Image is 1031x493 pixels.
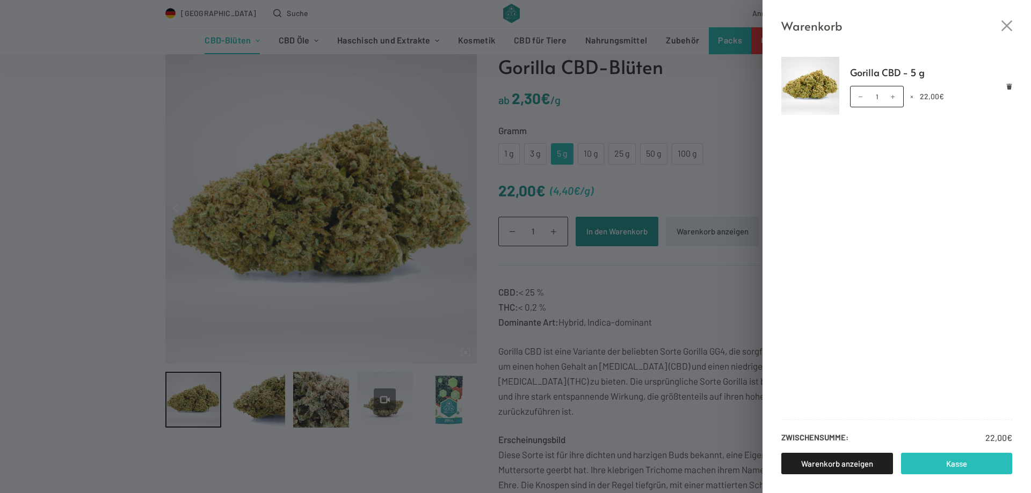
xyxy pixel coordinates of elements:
a: Warenkorb anzeigen [781,453,893,474]
input: Produktmenge [850,86,904,107]
span: € [1007,432,1012,443]
span: × [910,92,913,101]
a: Kasse [901,453,1013,474]
strong: Zwischensumme: [781,431,848,445]
a: Gorilla CBD - 5 g [850,64,1013,80]
bdi: 22,00 [920,92,944,101]
bdi: 22,00 [985,432,1012,443]
button: Close cart drawer [1001,20,1012,31]
span: € [939,92,944,101]
span: Warenkorb [781,16,843,35]
a: Remove Gorilla CBD - 5 g from cart [1006,83,1012,89]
